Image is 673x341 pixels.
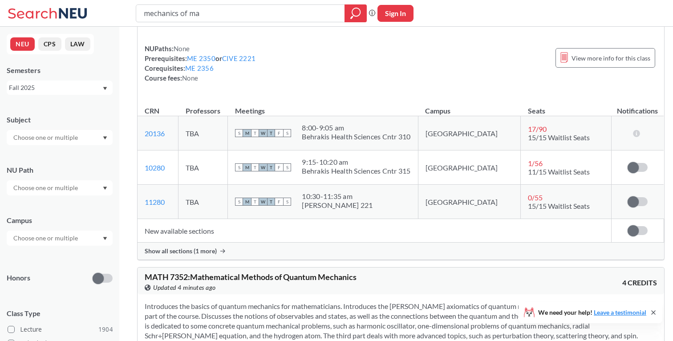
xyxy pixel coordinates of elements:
td: TBA [178,116,228,150]
span: 1 / 56 [528,159,543,167]
td: TBA [178,150,228,185]
svg: Dropdown arrow [103,136,107,140]
th: Notifications [611,97,664,116]
span: Class Type [7,309,113,318]
div: Show all sections (1 more) [138,243,664,260]
button: NEU [10,37,35,51]
span: S [235,198,243,206]
a: ME 2356 [185,64,214,72]
input: Choose one or multiple [9,183,84,193]
svg: Dropdown arrow [103,237,107,240]
span: M [243,129,251,137]
span: MATH 7352 : Mathematical Methods of Quantum Mechanics [145,272,357,282]
div: Dropdown arrow [7,130,113,145]
span: T [267,163,275,171]
th: Seats [521,97,611,116]
span: M [243,163,251,171]
th: Meetings [228,97,418,116]
div: 10:30 - 11:35 am [302,192,373,201]
a: ME 2350 [187,54,215,62]
span: W [259,198,267,206]
span: We need your help! [538,309,646,316]
button: Sign In [377,5,414,22]
span: S [235,163,243,171]
span: None [182,74,198,82]
div: 8:00 - 9:05 am [302,123,410,132]
div: Behrakis Health Sciences Cntr 315 [302,166,410,175]
span: S [283,163,291,171]
a: Leave a testimonial [594,309,646,316]
td: [GEOGRAPHIC_DATA] [418,116,521,150]
div: 9:15 - 10:20 am [302,158,410,166]
label: Lecture [8,324,113,335]
div: Semesters [7,65,113,75]
td: TBA [178,185,228,219]
svg: Dropdown arrow [103,87,107,90]
input: Choose one or multiple [9,233,84,244]
p: Honors [7,273,30,283]
svg: magnifying glass [350,7,361,20]
span: F [275,198,283,206]
div: magnifying glass [345,4,367,22]
td: New available sections [138,219,611,243]
input: Choose one or multiple [9,132,84,143]
a: CIVE 2221 [222,54,255,62]
span: 15/15 Waitlist Seats [528,133,590,142]
th: Campus [418,97,521,116]
span: T [251,198,259,206]
span: None [174,45,190,53]
span: T [251,129,259,137]
span: T [267,198,275,206]
span: 1904 [98,325,113,334]
div: NU Path [7,165,113,175]
span: 11/15 Waitlist Seats [528,167,590,176]
a: 10280 [145,163,165,172]
td: [GEOGRAPHIC_DATA] [418,150,521,185]
button: CPS [38,37,61,51]
span: F [275,163,283,171]
span: F [275,129,283,137]
span: 15/15 Waitlist Seats [528,202,590,210]
span: S [235,129,243,137]
span: T [251,163,259,171]
div: Subject [7,115,113,125]
th: Professors [178,97,228,116]
div: Dropdown arrow [7,231,113,246]
div: Fall 2025 [9,83,102,93]
div: Dropdown arrow [7,180,113,195]
span: 4 CREDITS [622,278,657,288]
span: View more info for this class [572,53,650,64]
div: Fall 2025Dropdown arrow [7,81,113,95]
span: Show all sections (1 more) [145,247,217,255]
div: [PERSON_NAME] 221 [302,201,373,210]
span: Updated 4 minutes ago [153,283,216,292]
svg: Dropdown arrow [103,187,107,190]
td: [GEOGRAPHIC_DATA] [418,185,521,219]
a: 20136 [145,129,165,138]
span: W [259,163,267,171]
div: NUPaths: Prerequisites: or Corequisites: Course fees: [145,44,255,83]
span: T [267,129,275,137]
span: S [283,198,291,206]
input: Class, professor, course number, "phrase" [143,6,338,21]
span: M [243,198,251,206]
button: LAW [65,37,90,51]
span: 17 / 90 [528,125,547,133]
a: 11280 [145,198,165,206]
span: S [283,129,291,137]
div: Behrakis Health Sciences Cntr 310 [302,132,410,141]
div: Campus [7,215,113,225]
div: CRN [145,106,159,116]
span: 0 / 55 [528,193,543,202]
span: W [259,129,267,137]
